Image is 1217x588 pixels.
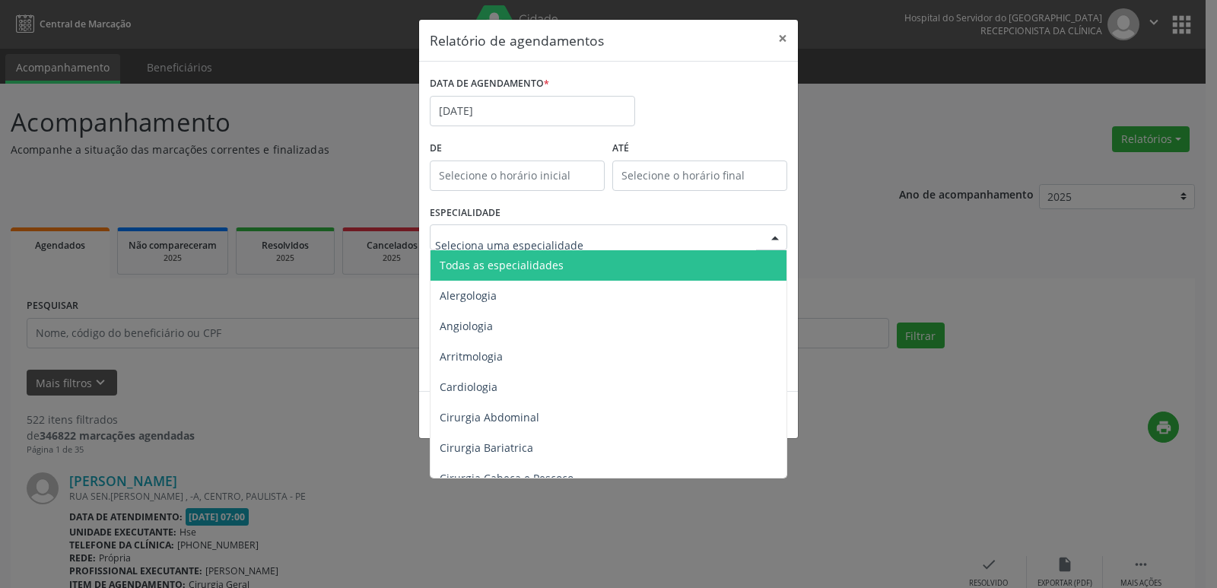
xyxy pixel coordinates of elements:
label: De [430,137,605,161]
label: DATA DE AGENDAMENTO [430,72,549,96]
button: Close [767,20,798,57]
label: ESPECIALIDADE [430,202,500,225]
h5: Relatório de agendamentos [430,30,604,50]
span: Todas as especialidades [440,258,564,272]
span: Cirurgia Abdominal [440,410,539,424]
span: Angiologia [440,319,493,333]
input: Selecione o horário final [612,161,787,191]
span: Arritmologia [440,349,503,364]
span: Alergologia [440,288,497,303]
label: ATÉ [612,137,787,161]
span: Cirurgia Cabeça e Pescoço [440,471,574,485]
span: Cirurgia Bariatrica [440,440,533,455]
input: Selecione o horário inicial [430,161,605,191]
input: Selecione uma data ou intervalo [430,96,635,126]
span: Cardiologia [440,380,497,394]
input: Seleciona uma especialidade [435,230,756,260]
